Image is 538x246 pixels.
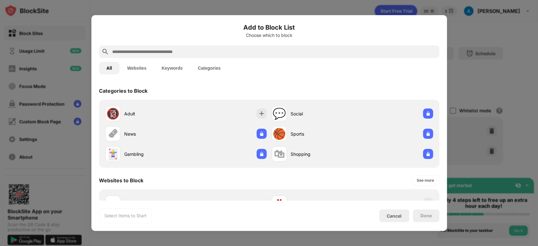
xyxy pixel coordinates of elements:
[124,200,186,207] div: [DOMAIN_NAME]
[274,148,285,161] div: 🛍
[273,107,286,120] div: 💬
[420,213,432,218] div: Done
[99,23,439,32] h6: Add to Block List
[99,62,120,74] button: All
[154,62,190,74] button: Keywords
[273,127,286,140] div: 🏀
[417,177,434,184] div: See more
[387,213,402,219] div: Cancel
[291,200,352,207] div: [DOMAIN_NAME]
[291,110,352,117] div: Social
[104,213,147,219] div: Select Items to Start
[124,131,186,137] div: News
[119,62,154,74] button: Websites
[106,107,119,120] div: 🔞
[275,199,283,207] img: favicons
[101,48,109,56] img: search.svg
[99,33,439,38] div: Choose which to block
[106,148,119,161] div: 🃏
[291,151,352,157] div: Shopping
[109,199,117,207] img: favicons
[291,131,352,137] div: Sports
[99,88,148,94] div: Categories to Block
[99,177,143,184] div: Websites to Block
[190,62,228,74] button: Categories
[124,151,186,157] div: Gambling
[124,110,186,117] div: Adult
[107,127,118,140] div: 🗞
